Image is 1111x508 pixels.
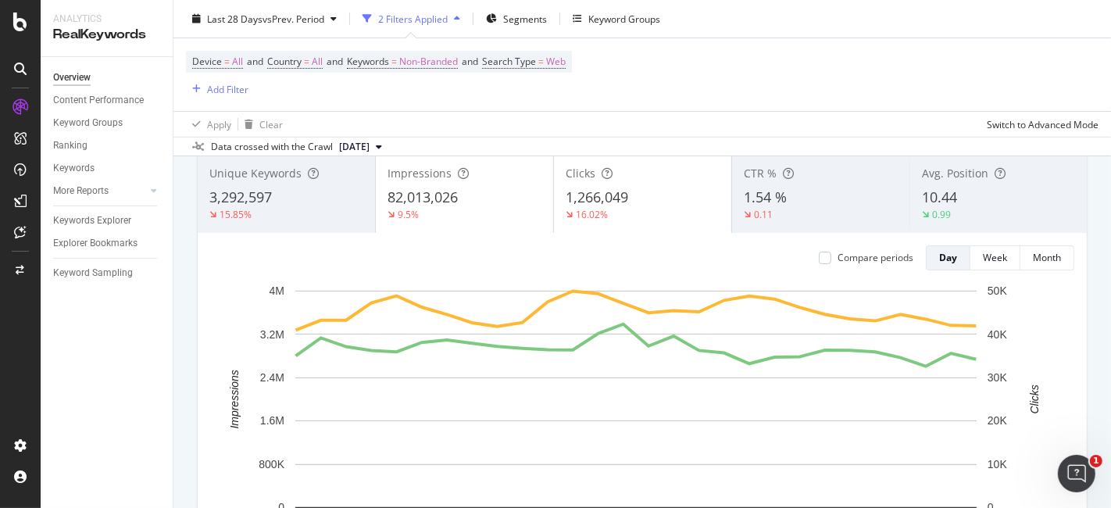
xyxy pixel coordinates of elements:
button: Last 28 DaysvsPrev. Period [186,6,343,31]
div: Keywords Explorer [53,213,131,229]
div: RealKeywords [53,26,160,44]
span: and [327,55,343,68]
span: = [538,55,544,68]
span: Country [267,55,302,68]
div: Keyword Groups [588,12,660,25]
a: Content Performance [53,92,162,109]
div: Overview [53,70,91,86]
span: 1.54 % [744,188,787,206]
text: 40K [988,328,1008,341]
span: Device [192,55,222,68]
span: Last 28 Days [207,12,263,25]
text: 30K [988,371,1008,384]
div: 15.85% [220,208,252,221]
span: Non-Branded [399,51,458,73]
a: Keywords Explorer [53,213,162,229]
div: Ranking [53,138,88,154]
div: 9.5% [398,208,419,221]
div: 2 Filters Applied [378,12,448,25]
button: 2 Filters Applied [356,6,466,31]
text: 3.2M [260,328,284,341]
iframe: Intercom live chat [1058,455,1095,492]
div: Keyword Sampling [53,265,133,281]
div: Compare periods [838,251,913,264]
div: Keyword Groups [53,115,123,131]
div: Explorer Bookmarks [53,235,138,252]
a: Keyword Sampling [53,265,162,281]
text: 2.4M [260,371,284,384]
div: 0.11 [754,208,773,221]
span: Keywords [347,55,389,68]
span: 10.44 [922,188,957,206]
div: 0.99 [932,208,951,221]
span: 82,013,026 [388,188,458,206]
div: Data crossed with the Crawl [211,140,333,154]
div: More Reports [53,183,109,199]
span: 1 [1090,455,1102,467]
span: 2025 Sep. 1st [339,140,370,154]
a: Keyword Groups [53,115,162,131]
text: Clicks [1028,385,1041,413]
text: 20K [988,415,1008,428]
div: Content Performance [53,92,144,109]
button: Week [970,245,1020,270]
span: 1,266,049 [566,188,628,206]
button: Clear [238,112,283,137]
a: More Reports [53,183,146,199]
a: Ranking [53,138,162,154]
div: Analytics [53,13,160,26]
span: 3,292,597 [209,188,272,206]
div: Keywords [53,160,95,177]
a: Overview [53,70,162,86]
button: Keyword Groups [566,6,666,31]
span: = [224,55,230,68]
button: Day [926,245,970,270]
div: Switch to Advanced Mode [987,117,1098,131]
button: Apply [186,112,231,137]
span: Avg. Position [922,166,988,181]
span: vs Prev. Period [263,12,324,25]
div: Add Filter [207,82,248,95]
span: All [232,51,243,73]
span: and [247,55,263,68]
span: = [304,55,309,68]
text: 50K [988,284,1008,297]
button: Switch to Advanced Mode [981,112,1098,137]
span: CTR % [744,166,777,181]
div: Day [939,251,957,264]
span: All [312,51,323,73]
div: Week [983,251,1007,264]
span: Clicks [566,166,595,181]
div: 16.02% [576,208,608,221]
span: = [391,55,397,68]
button: Segments [480,6,553,31]
button: [DATE] [333,138,388,156]
div: Clear [259,117,283,131]
text: 10K [988,458,1008,470]
div: Month [1033,251,1061,264]
text: 800K [259,458,284,470]
button: Add Filter [186,80,248,98]
button: Month [1020,245,1074,270]
span: Unique Keywords [209,166,302,181]
text: Impressions [228,370,241,428]
text: 1.6M [260,415,284,428]
span: Segments [503,12,547,25]
span: Impressions [388,166,452,181]
div: Apply [207,117,231,131]
text: 4M [270,284,284,297]
a: Keywords [53,160,162,177]
span: and [462,55,478,68]
a: Explorer Bookmarks [53,235,162,252]
span: Web [546,51,566,73]
span: Search Type [482,55,536,68]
